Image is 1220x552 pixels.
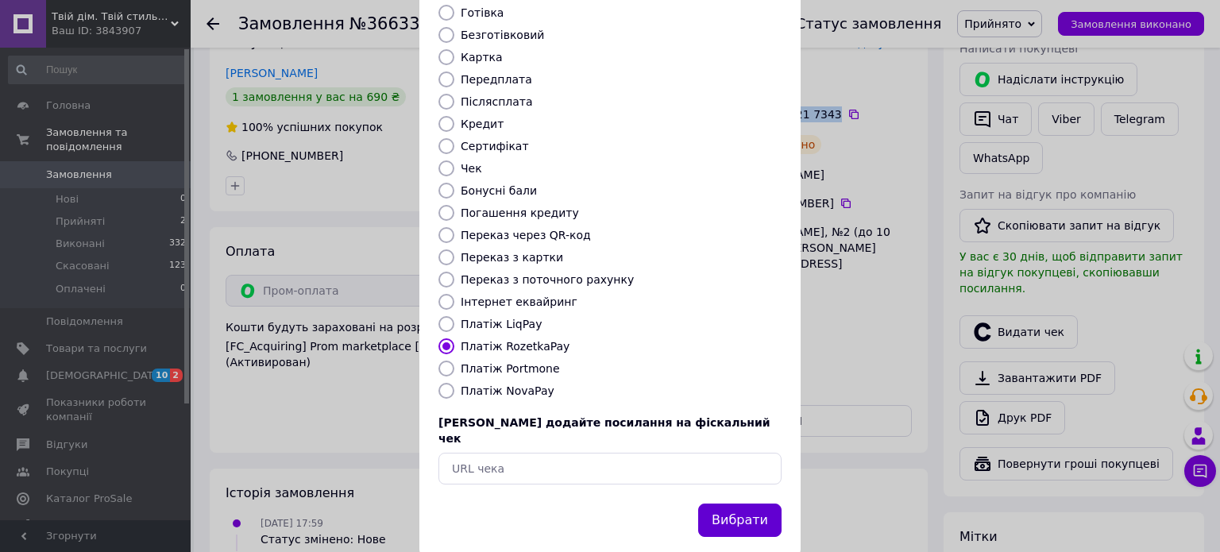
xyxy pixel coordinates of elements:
[461,362,560,375] label: Платіж Portmone
[461,73,532,86] label: Передплата
[461,207,579,219] label: Погашення кредиту
[461,184,537,197] label: Бонусні бали
[438,453,782,484] input: URL чека
[461,162,482,175] label: Чек
[438,416,770,445] span: [PERSON_NAME] додайте посилання на фіскальний чек
[461,318,542,330] label: Платіж LiqPay
[461,340,569,353] label: Платіж RozetkaPay
[461,251,563,264] label: Переказ з картки
[461,6,504,19] label: Готівка
[698,504,782,538] button: Вибрати
[461,118,504,130] label: Кредит
[461,95,533,108] label: Післясплата
[461,51,503,64] label: Картка
[461,140,529,152] label: Сертифікат
[461,273,634,286] label: Переказ з поточного рахунку
[461,384,554,397] label: Платіж NovaPay
[461,229,591,241] label: Переказ через QR-код
[461,29,544,41] label: Безготівковий
[461,295,577,308] label: Інтернет еквайринг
